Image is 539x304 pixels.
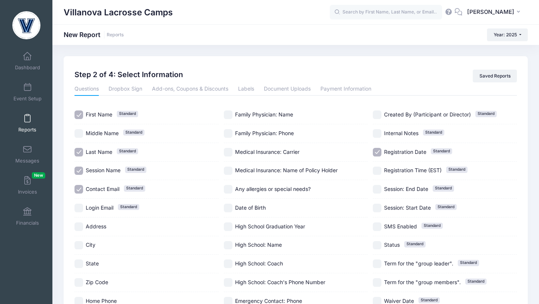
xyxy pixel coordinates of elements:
[475,111,497,117] span: Standard
[86,149,112,155] span: Last Name
[224,185,232,194] input: Any allergies or special needs?
[235,149,299,155] span: Medical Insurance: Carrier
[74,204,83,212] input: Login EmailStandard
[109,82,142,96] a: Dropbox Sign
[235,186,311,192] span: Any allergies or special needs?
[384,279,461,285] span: Term for the "group members".
[487,28,528,41] button: Year: 2025
[373,129,381,138] input: Internal NotesStandard
[10,172,45,198] a: InvoicesNew
[107,32,124,38] a: Reports
[235,167,338,173] span: Medical Insurance: Name of Policy Holder
[373,148,381,156] input: Registration DateStandard
[32,172,45,179] span: New
[384,241,400,248] span: Status
[74,148,83,156] input: Last NameStandard
[238,82,254,96] a: Labels
[86,130,119,136] span: Middle Name
[86,279,108,285] span: Zip Code
[373,110,381,119] input: Created By (Participant or Director)Standard
[86,204,113,211] span: Login Email
[10,141,45,167] a: Messages
[330,5,442,20] input: Search by First Name, Last Name, or Email...
[235,241,282,248] span: High School: Name
[224,259,232,268] input: High School: Coach
[15,64,40,71] span: Dashboard
[433,185,454,191] span: Standard
[494,32,517,37] span: Year: 2025
[74,259,83,268] input: State
[373,222,381,231] input: SMS EnabledStandard
[74,185,83,194] input: Contact EmailStandard
[235,223,305,229] span: High School Graduation Year
[435,204,457,210] span: Standard
[74,82,99,96] a: Questions
[373,185,381,194] input: Session: End DateStandard
[74,167,83,175] input: Session NameStandard
[15,158,39,164] span: Messages
[384,130,418,136] span: Internal Notes
[18,189,37,195] span: Invoices
[10,110,45,136] a: Reports
[16,220,39,226] span: Financials
[224,278,232,287] input: High School: Coach's Phone Number
[74,222,83,231] input: Address
[373,278,381,287] input: Term for the "group members".Standard
[384,260,453,267] span: Term for the "group leader".
[74,110,83,119] input: First NameStandard
[384,111,471,118] span: Created By (Participant or Director)
[446,167,468,173] span: Standard
[117,148,138,154] span: Standard
[320,82,371,96] a: Payment Information
[431,148,452,154] span: Standard
[235,204,266,211] span: Date of Birth
[373,204,381,212] input: Session: Start DateStandard
[10,79,45,105] a: Event Setup
[465,279,487,285] span: Standard
[224,129,232,138] input: Family Physician: Phone
[123,130,144,136] span: Standard
[74,129,83,138] input: Middle NameStandard
[86,186,119,192] span: Contact Email
[418,297,440,303] span: Standard
[235,279,325,285] span: High School: Coach's Phone Number
[74,241,83,250] input: City
[118,204,139,210] span: Standard
[86,167,121,173] span: Session Name
[421,223,443,229] span: Standard
[473,70,517,82] a: Saved Reports
[384,298,414,304] span: Waiver Date
[384,204,431,211] span: Session: Start Date
[373,241,381,250] input: StatusStandard
[125,167,146,173] span: Standard
[74,70,183,80] h2: Step 2 of 4: Select Information
[117,111,138,117] span: Standard
[462,4,528,21] button: [PERSON_NAME]
[235,130,294,136] span: Family Physician: Phone
[384,186,428,192] span: Session: End Date
[224,148,232,156] input: Medical Insurance: Carrier
[224,167,232,175] input: Medical Insurance: Name of Policy Holder
[404,241,426,247] span: Standard
[224,222,232,231] input: High School Graduation Year
[10,203,45,229] a: Financials
[86,298,117,304] span: Home Phone
[384,167,442,173] span: Registration Time (EST)
[373,259,381,268] input: Term for the "group leader".Standard
[86,260,99,267] span: State
[235,260,283,267] span: High School: Coach
[10,48,45,74] a: Dashboard
[86,111,112,118] span: First Name
[458,260,479,266] span: Standard
[64,4,173,21] h1: Villanova Lacrosse Camps
[18,127,36,133] span: Reports
[373,167,381,175] input: Registration Time (EST)Standard
[152,82,228,96] a: Add-ons, Coupons & Discounts
[423,130,444,136] span: Standard
[74,278,83,287] input: Zip Code
[124,185,145,191] span: Standard
[12,11,40,39] img: Villanova Lacrosse Camps
[264,82,311,96] a: Document Uploads
[224,241,232,250] input: High School: Name
[64,31,124,39] h1: New Report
